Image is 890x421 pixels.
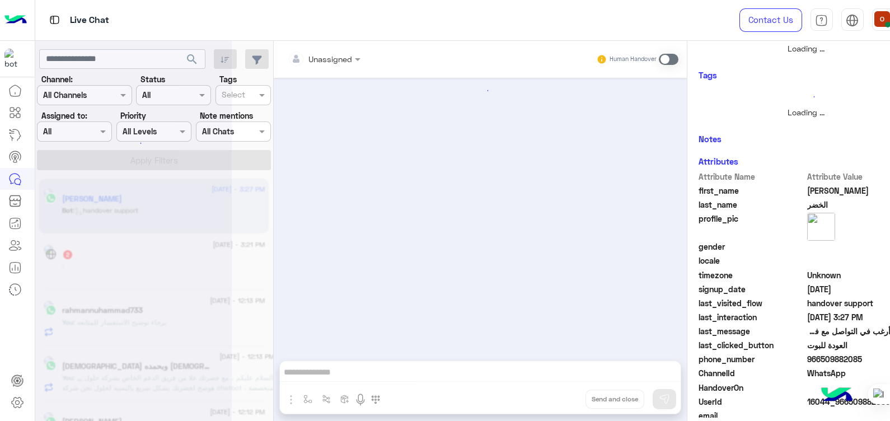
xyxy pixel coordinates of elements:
span: Loading ... [788,107,825,117]
span: profile_pic [699,213,805,238]
span: timezone [699,269,805,281]
span: last_message [699,325,805,337]
div: Select [220,88,245,103]
button: Send and close [585,390,644,409]
span: first_name [699,185,805,197]
p: Live Chat [70,13,109,28]
span: last_name [699,199,805,210]
span: phone_number [699,353,805,365]
img: userImage [874,11,890,27]
span: gender [699,241,805,252]
img: tab [846,14,859,27]
div: loading... [123,133,143,153]
span: ChannelId [699,367,805,379]
img: hulul-logo.png [817,376,856,415]
a: Contact Us [739,8,802,32]
img: 114004088273201 [4,49,25,69]
img: tab [815,14,828,27]
img: Logo [4,8,27,32]
span: last_interaction [699,311,805,323]
span: HandoverOn [699,382,805,394]
img: picture [807,213,835,241]
small: Human Handover [610,55,657,64]
a: tab [811,8,833,32]
span: last_clicked_button [699,339,805,351]
span: locale [699,255,805,266]
span: Loading ... [788,44,825,53]
span: last_visited_flow [699,297,805,309]
h6: Attributes [699,156,738,166]
div: loading... [280,81,680,100]
span: signup_date [699,283,805,295]
span: UserId [699,396,805,408]
h6: Notes [699,134,722,144]
span: Attribute Name [699,171,805,183]
img: tab [48,13,62,27]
